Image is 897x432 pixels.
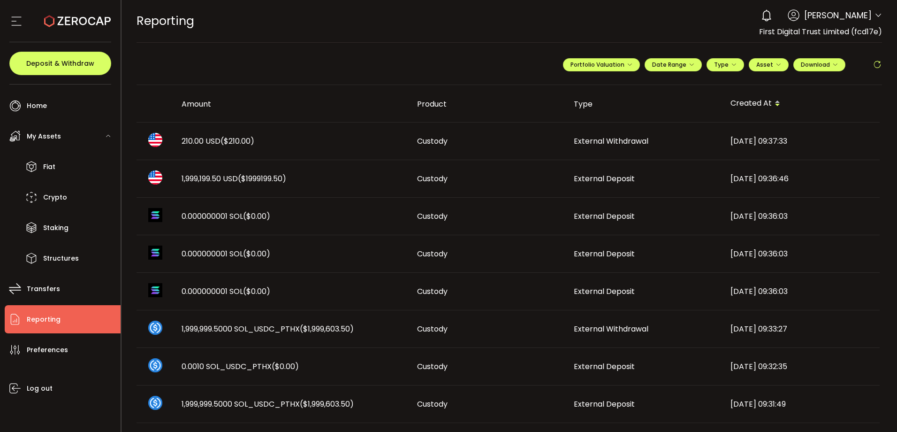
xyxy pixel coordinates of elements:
[300,324,354,334] span: ($1,999,603.50)
[417,324,448,334] span: Custody
[723,286,880,297] div: [DATE] 09:36:03
[574,173,635,184] span: External Deposit
[220,136,254,147] span: ($210.00)
[182,324,354,334] span: 1,999,999.5000 SOL_USDC_PTHX
[27,99,47,113] span: Home
[182,399,354,409] span: 1,999,999.5000 SOL_USDC_PTHX
[723,136,880,147] div: [DATE] 09:37:33
[723,211,880,222] div: [DATE] 09:36:03
[43,221,68,235] span: Staking
[238,173,286,184] span: ($1999199.50)
[27,382,53,395] span: Log out
[574,248,635,259] span: External Deposit
[723,96,880,112] div: Created At
[723,248,880,259] div: [DATE] 09:36:03
[574,286,635,297] span: External Deposit
[749,58,789,71] button: Asset
[566,99,723,109] div: Type
[182,211,270,222] span: 0.000000001 SOL
[574,136,648,147] span: External Withdrawal
[417,399,448,409] span: Custody
[174,99,410,109] div: Amount
[804,9,872,22] span: [PERSON_NAME]
[574,324,648,334] span: External Withdrawal
[417,136,448,147] span: Custody
[417,361,448,372] span: Custody
[410,99,566,109] div: Product
[148,321,162,335] img: sol_usdc_pthx_portfolio.png
[563,58,640,71] button: Portfolio Valuation
[43,191,67,204] span: Crypto
[417,286,448,297] span: Custody
[148,396,162,410] img: sol_usdc_pthx_portfolio.png
[182,173,286,184] span: 1,999,199.50 USD
[182,248,270,259] span: 0.000000001 SOL
[570,61,632,69] span: Portfolio Valuation
[43,252,79,265] span: Structures
[27,282,60,296] span: Transfers
[417,248,448,259] span: Custody
[793,58,845,71] button: Download
[300,399,354,409] span: ($1,999,603.50)
[27,130,61,143] span: My Assets
[850,387,897,432] iframe: Chat Widget
[723,399,880,409] div: [DATE] 09:31:49
[652,61,694,69] span: Date Range
[182,361,299,372] span: 0.0010 SOL_USDC_PTHX
[27,313,61,326] span: Reporting
[243,211,270,222] span: ($0.00)
[243,286,270,297] span: ($0.00)
[182,136,254,147] span: 210.00 USD
[148,133,162,147] img: usd_portfolio.svg
[759,26,882,37] span: First Digital Trust Limited (fcd17e)
[723,173,880,184] div: [DATE] 09:36:46
[574,211,635,222] span: External Deposit
[148,358,162,372] img: sol_usdc_pthx_portfolio.png
[148,208,162,222] img: sol_portfolio.png
[182,286,270,297] span: 0.000000001 SOL
[9,52,111,75] button: Deposit & Withdraw
[148,170,162,185] img: usd_portfolio.svg
[756,61,773,69] span: Asset
[148,246,162,260] img: sol_portfolio.png
[148,283,162,297] img: sol_portfolio.png
[645,58,702,71] button: Date Range
[43,160,55,174] span: Fiat
[137,13,194,29] span: Reporting
[27,343,68,357] span: Preferences
[723,324,880,334] div: [DATE] 09:33:27
[574,361,635,372] span: External Deposit
[243,248,270,259] span: ($0.00)
[26,60,94,67] span: Deposit & Withdraw
[714,61,737,69] span: Type
[723,361,880,372] div: [DATE] 09:32:35
[707,58,744,71] button: Type
[272,361,299,372] span: ($0.00)
[574,399,635,409] span: External Deposit
[417,211,448,222] span: Custody
[801,61,838,69] span: Download
[417,173,448,184] span: Custody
